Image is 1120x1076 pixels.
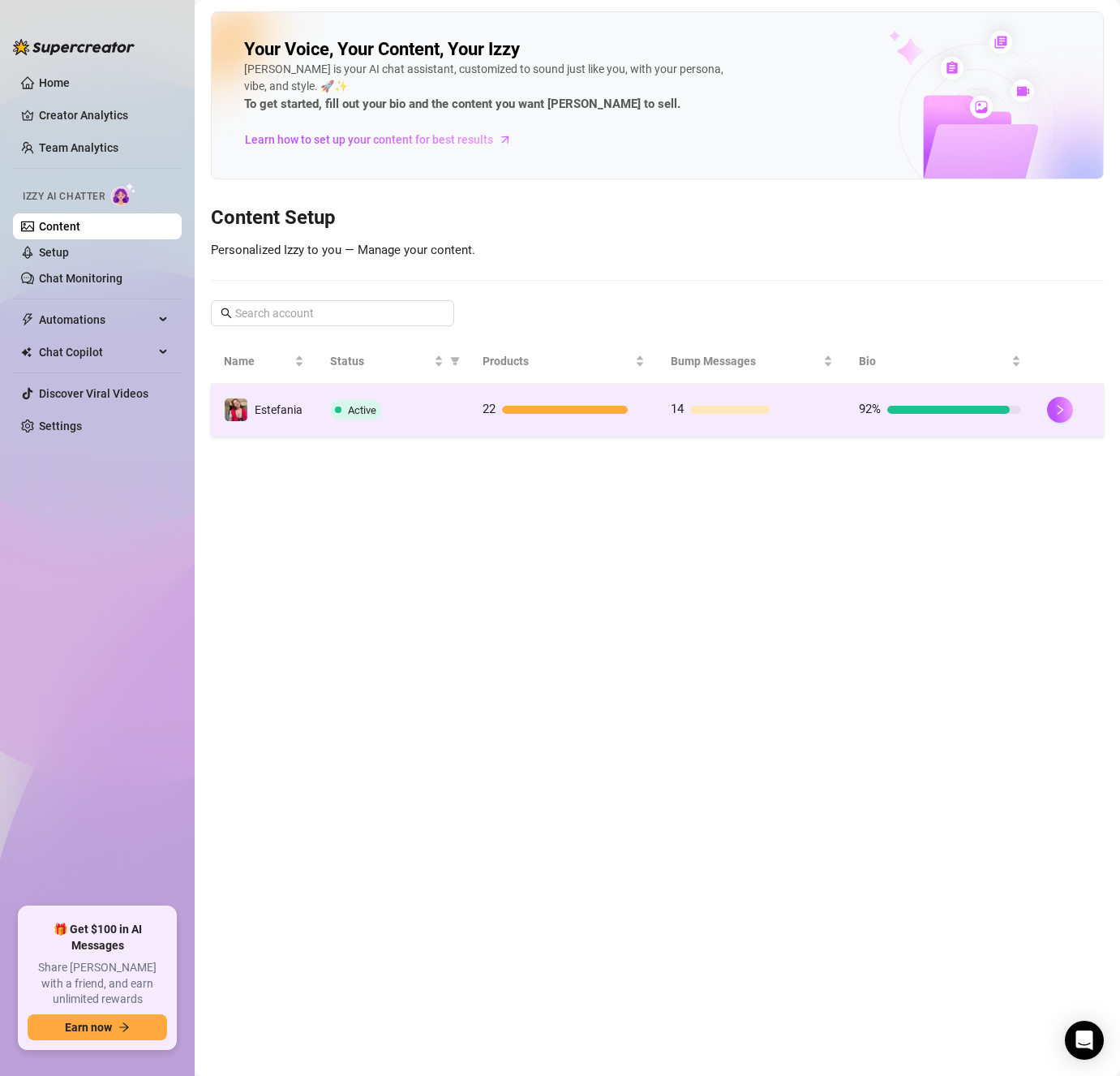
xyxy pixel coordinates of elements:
[211,205,1104,231] h3: Content Setup
[671,402,684,416] span: 14
[671,352,820,370] span: Bump Messages
[450,356,460,366] span: filter
[483,352,632,370] span: Products
[852,13,1103,179] img: ai-chatter-content-library-cLFOSyPT.png
[245,131,493,148] span: Learn how to set up your content for best results
[39,141,118,154] a: Team Analytics
[348,404,376,416] span: Active
[255,403,303,416] span: Estefania
[39,220,80,233] a: Content
[225,398,247,421] img: Estefania
[111,183,136,206] img: AI Chatter
[244,61,731,114] div: [PERSON_NAME] is your AI chat assistant, customized to sound just like you, with your persona, vi...
[23,189,105,204] span: Izzy AI Chatter
[221,308,232,319] span: search
[65,1021,112,1034] span: Earn now
[244,127,524,153] a: Learn how to set up your content for best results
[244,97,680,111] strong: To get started, fill out your bio and the content you want [PERSON_NAME] to sell.
[39,420,82,433] a: Settings
[39,76,70,89] a: Home
[859,352,1008,370] span: Bio
[118,1022,130,1033] span: arrow-right
[39,246,69,259] a: Setup
[39,272,122,285] a: Chat Monitoring
[658,339,846,384] th: Bump Messages
[224,352,291,370] span: Name
[859,402,881,416] span: 92%
[1047,397,1073,423] button: right
[39,102,169,128] a: Creator Analytics
[483,402,496,416] span: 22
[470,339,658,384] th: Products
[497,131,513,148] span: arrow-right
[1065,1021,1104,1060] div: Open Intercom Messenger
[330,352,431,370] span: Status
[21,313,34,326] span: thunderbolt
[211,243,475,257] span: Personalized Izzy to you — Manage your content.
[21,346,32,358] img: Chat Copilot
[39,339,154,365] span: Chat Copilot
[28,960,167,1008] span: Share [PERSON_NAME] with a friend, and earn unlimited rewards
[846,339,1034,384] th: Bio
[235,304,431,322] input: Search account
[211,339,317,384] th: Name
[244,38,520,61] h2: Your Voice, Your Content, Your Izzy
[39,387,148,400] a: Discover Viral Videos
[1054,404,1066,415] span: right
[28,1014,167,1040] button: Earn nowarrow-right
[39,307,154,333] span: Automations
[317,339,470,384] th: Status
[28,922,167,953] span: 🎁 Get $100 in AI Messages
[13,39,135,55] img: logo-BBDzfeDw.svg
[447,349,463,373] span: filter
